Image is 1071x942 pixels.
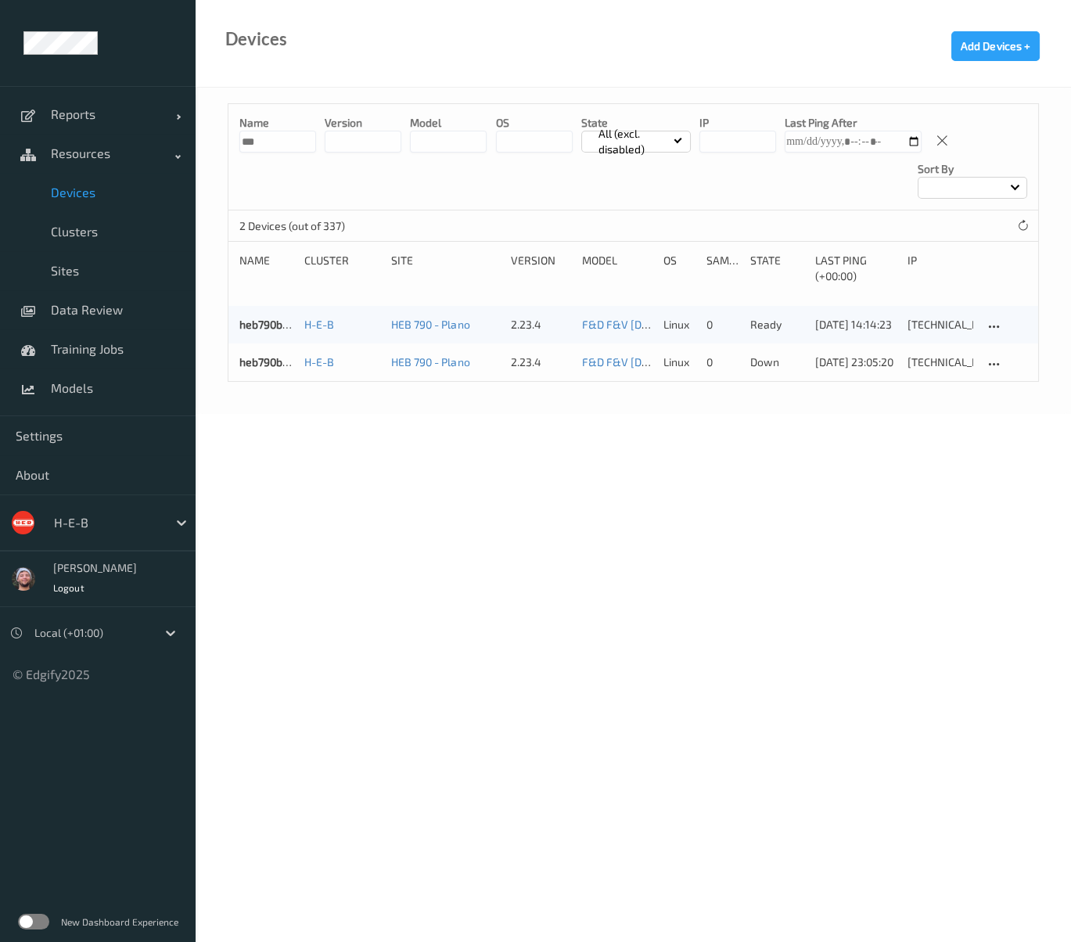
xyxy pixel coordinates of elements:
[750,354,804,370] p: down
[750,317,804,333] p: ready
[951,31,1040,61] button: Add Devices +
[239,218,357,234] p: 2 Devices (out of 337)
[815,354,897,370] div: [DATE] 23:05:20
[663,253,696,284] div: OS
[581,318,929,331] a: F&D F&V [DOMAIN_NAME] (Daily) [DATE] 16:30 [DATE] 16:30 Auto Save
[581,115,691,131] p: State
[663,317,696,333] p: linux
[496,115,573,131] p: OS
[706,317,739,333] div: 0
[699,115,776,131] p: IP
[391,355,469,369] a: HEB 790 - Plano
[907,354,972,370] div: [TECHNICAL_ID]
[581,253,652,284] div: Model
[304,355,334,369] a: H-E-B
[391,253,500,284] div: Site
[325,115,401,131] p: version
[918,161,1027,177] p: Sort by
[907,317,972,333] div: [TECHNICAL_ID]
[750,253,804,284] div: State
[511,317,570,333] div: 2.23.4
[785,115,922,131] p: Last Ping After
[239,355,320,369] a: heb790bizedg61
[304,318,334,331] a: H-E-B
[815,317,897,333] div: [DATE] 14:14:23
[511,354,570,370] div: 2.23.4
[511,253,570,284] div: version
[581,355,929,369] a: F&D F&V [DOMAIN_NAME] (Daily) [DATE] 16:30 [DATE] 16:30 Auto Save
[239,318,322,331] a: heb790bizedg63
[815,253,897,284] div: Last Ping (+00:00)
[706,253,739,284] div: Samples
[593,126,674,157] p: All (excl. disabled)
[239,115,316,131] p: Name
[706,354,739,370] div: 0
[304,253,380,284] div: Cluster
[391,318,469,331] a: HEB 790 - Plano
[239,253,293,284] div: Name
[410,115,487,131] p: model
[225,31,287,47] div: Devices
[663,354,696,370] p: linux
[907,253,972,284] div: ip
